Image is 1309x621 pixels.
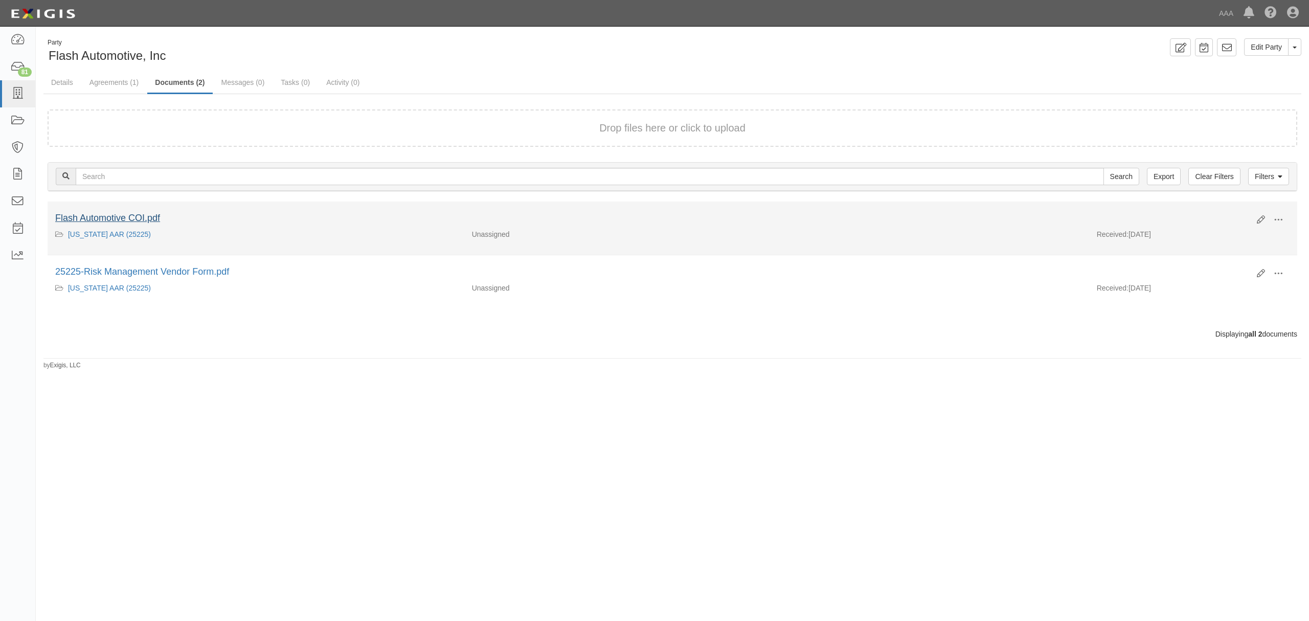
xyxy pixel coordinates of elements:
[55,213,160,223] a: Flash Automotive COI.pdf
[55,267,229,277] a: 25225-Risk Management Vendor Form.pdf
[55,229,457,239] div: New Mexico AAR (25225)
[55,212,1249,225] div: Flash Automotive COI.pdf
[599,121,746,136] button: Drop files here or click to upload
[76,168,1104,185] input: Search
[464,229,777,239] div: Unassigned
[55,265,1249,279] div: 25225-Risk Management Vendor Form.pdf
[8,5,78,23] img: logo-5460c22ac91f19d4615b14bd174203de0afe785f0fc80cf4dbbc73dc1793850b.png
[273,72,318,93] a: Tasks (0)
[50,362,81,369] a: Exigis, LLC
[43,361,81,370] small: by
[1097,283,1129,293] p: Received:
[214,72,273,93] a: Messages (0)
[40,329,1305,339] div: Displaying documents
[1265,7,1277,19] i: Help Center - Complianz
[82,72,146,93] a: Agreements (1)
[49,49,166,62] span: Flash Automotive, Inc
[777,229,1089,230] div: Effective - Expiration
[1188,168,1240,185] a: Clear Filters
[43,72,81,93] a: Details
[1147,168,1181,185] a: Export
[48,38,166,47] div: Party
[68,284,151,292] a: [US_STATE] AAR (25225)
[1248,168,1289,185] a: Filters
[1214,3,1238,24] a: AAA
[55,283,457,293] div: New Mexico AAR (25225)
[18,68,32,77] div: 81
[68,230,151,238] a: [US_STATE] AAR (25225)
[1089,283,1297,298] div: [DATE]
[1244,38,1289,56] a: Edit Party
[1089,229,1297,245] div: [DATE]
[1103,168,1139,185] input: Search
[147,72,212,94] a: Documents (2)
[1248,330,1262,338] b: all 2
[43,38,665,64] div: Flash Automotive, Inc
[319,72,367,93] a: Activity (0)
[464,283,777,293] div: Unassigned
[1097,229,1129,239] p: Received:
